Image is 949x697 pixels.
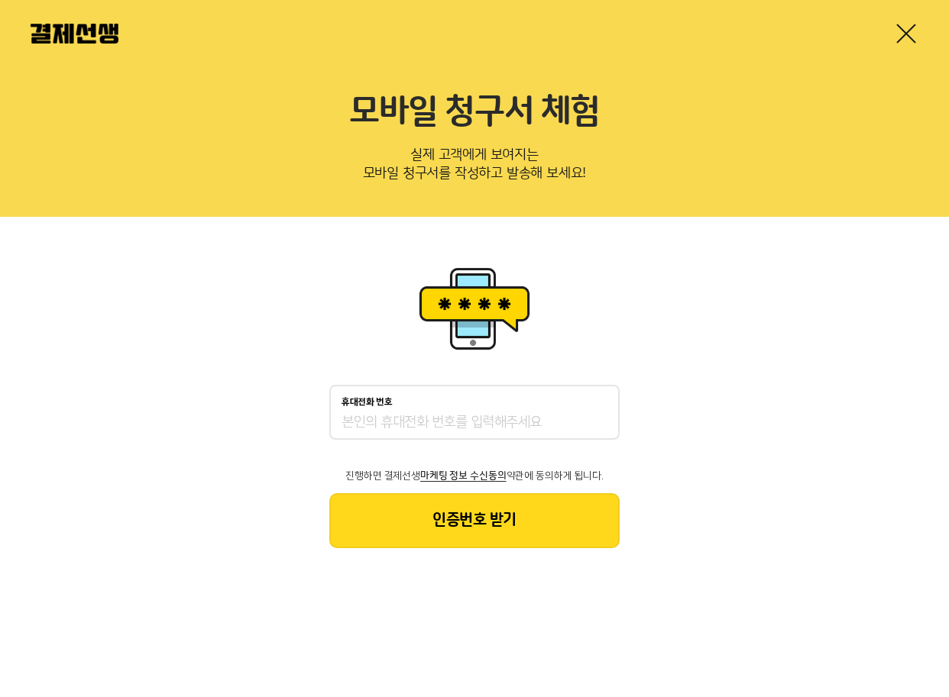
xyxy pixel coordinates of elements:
[342,414,607,432] input: 휴대전화 번호
[329,470,620,481] p: 진행하면 결제선생 약관에 동의하게 됩니다.
[342,397,393,408] p: 휴대전화 번호
[413,263,536,354] img: 휴대폰인증 이미지
[329,493,620,548] button: 인증번호 받기
[31,24,118,44] img: 결제선생
[31,92,918,133] h2: 모바일 청구서 체험
[420,470,506,481] span: 마케팅 정보 수신동의
[31,142,918,192] p: 실제 고객에게 보여지는 모바일 청구서를 작성하고 발송해 보세요!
